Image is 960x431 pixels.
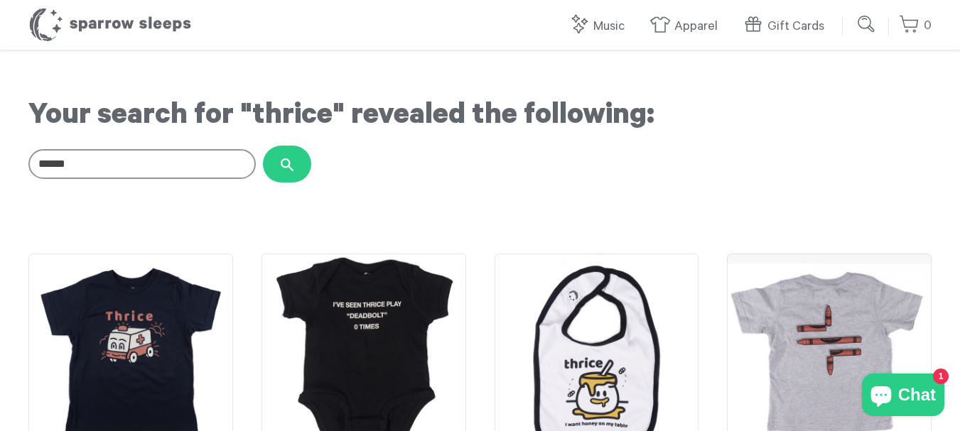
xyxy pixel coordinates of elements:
[853,10,881,38] input: Submit
[28,7,192,43] h1: Sparrow Sleeps
[858,373,949,420] inbox-online-store-chat: Shopify online store chat
[899,11,932,41] a: 0
[743,11,831,42] a: Gift Cards
[649,11,725,42] a: Apparel
[28,100,932,136] h1: Your search for "thrice" revealed the following:
[568,11,632,42] a: Music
